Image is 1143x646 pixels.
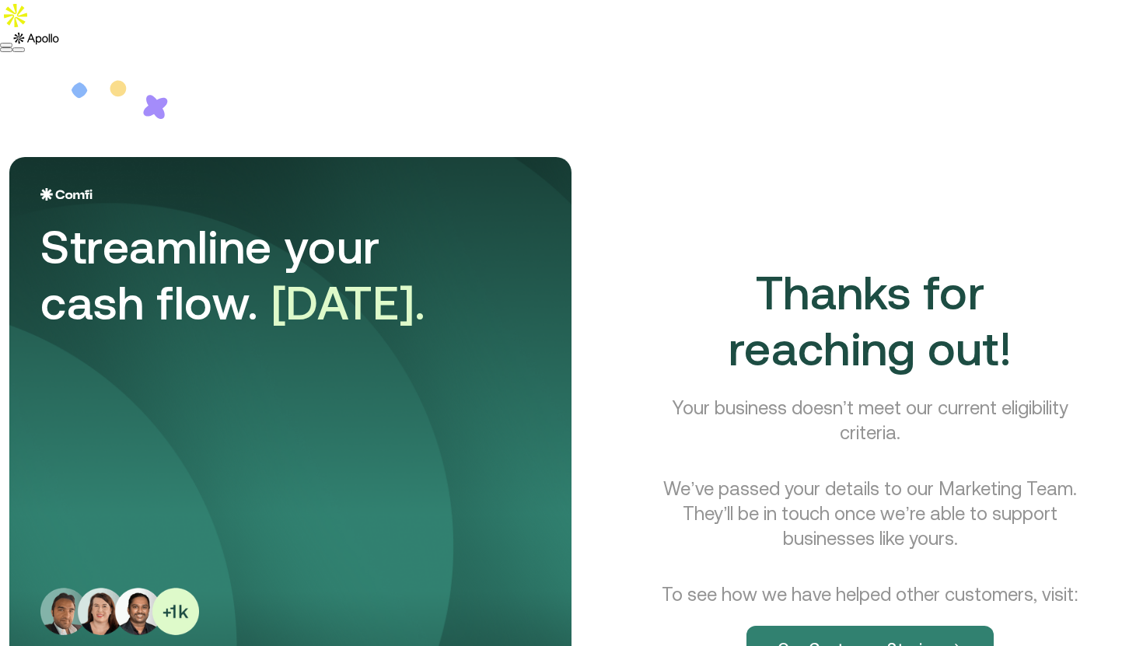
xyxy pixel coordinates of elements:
span: Thanks for reaching out! [729,266,1012,375]
img: Logo [40,188,93,201]
p: To see how we have helped other customers, visit: [662,582,1079,607]
p: Your business doesn’t meet our current eligibility criteria. [650,396,1090,445]
p: We’ve passed your details to our Marketing Team. They’ll be in touch once we’re able to support b... [650,477,1090,551]
span: [DATE]. [271,276,426,330]
div: Streamline your cash flow. [40,219,476,331]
